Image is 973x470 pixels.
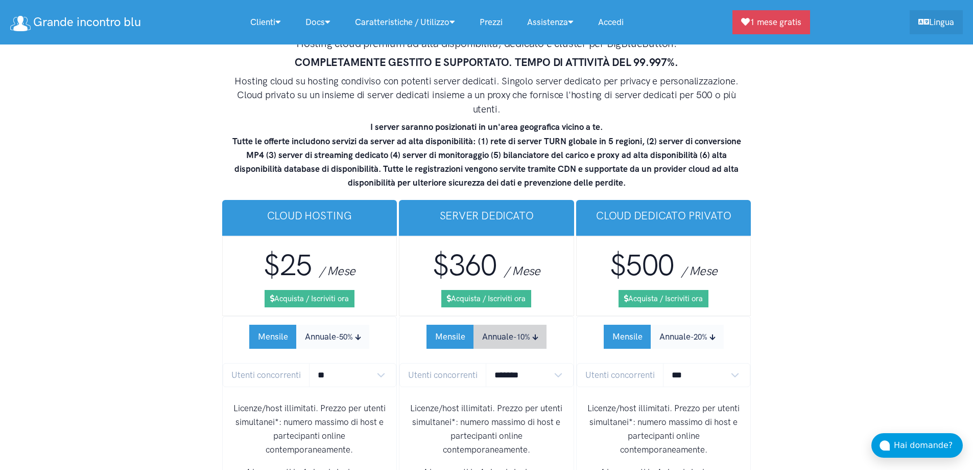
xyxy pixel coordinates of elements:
h3: cloud hosting [230,208,389,223]
p: Licenze/host illimitati. Prezzo per utenti simultanei*: numero massimo di host e partecipanti onl... [231,401,389,457]
div: Subscription Period [249,325,369,349]
button: Mensile [426,325,474,349]
small: -10% [513,332,530,342]
span: $25 [264,248,312,283]
small: -20% [691,332,707,342]
a: 1 mese gratis [732,10,810,34]
div: Subscription Period [604,325,724,349]
h3: Server Dedicato [407,208,566,223]
a: Acquista / Iscriviti ora [265,290,354,307]
h3: Cloud dedicato privato [584,208,743,223]
small: -50% [336,332,353,342]
a: Acquista / Iscriviti ora [441,290,531,307]
button: Annuale-10% [473,325,547,349]
span: / Mese [504,263,540,278]
span: / Mese [681,263,718,278]
span: Utenti concorrenti [577,363,663,387]
strong: COMPLETAMENTE GESTITO E SUPPORTATO. TEMPO DI ATTIVITÀ DEL 99.997%. [295,56,678,69]
span: $500 [610,248,674,283]
button: Annuale-20% [651,325,724,349]
strong: I server saranno posizionati in un'area geografica vicino a te. Tutte le offerte includono serviz... [232,122,741,188]
a: Assistenza [515,11,586,33]
div: Hai domande? [894,439,963,452]
a: Lingua [910,10,963,34]
button: Hai domande? [871,433,963,458]
a: Prezzi [467,11,515,33]
span: Utenti concorrenti [223,363,310,387]
a: Acquista / Iscriviti ora [619,290,708,307]
span: $360 [433,248,497,283]
div: Subscription Period [426,325,547,349]
p: Licenze/host illimitati. Prezzo per utenti simultanei*: numero massimo di host e partecipanti onl... [408,401,565,457]
h4: Hosting cloud su hosting condiviso con potenti server dedicati. Singolo server dedicato per priva... [231,74,742,117]
button: Mensile [604,325,651,349]
a: Caratteristiche / Utilizzo [343,11,467,33]
img: logo [10,16,31,31]
p: Licenze/host illimitati. Prezzo per utenti simultanei*: numero massimo di host e partecipanti onl... [585,401,743,457]
button: Annuale-50% [296,325,369,349]
a: Clienti [238,11,293,33]
a: Docs [293,11,343,33]
a: Accedi [586,11,636,33]
span: / Mese [319,263,355,278]
a: Grande incontro blu [10,11,141,33]
button: Mensile [249,325,297,349]
span: Utenti concorrenti [399,363,486,387]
